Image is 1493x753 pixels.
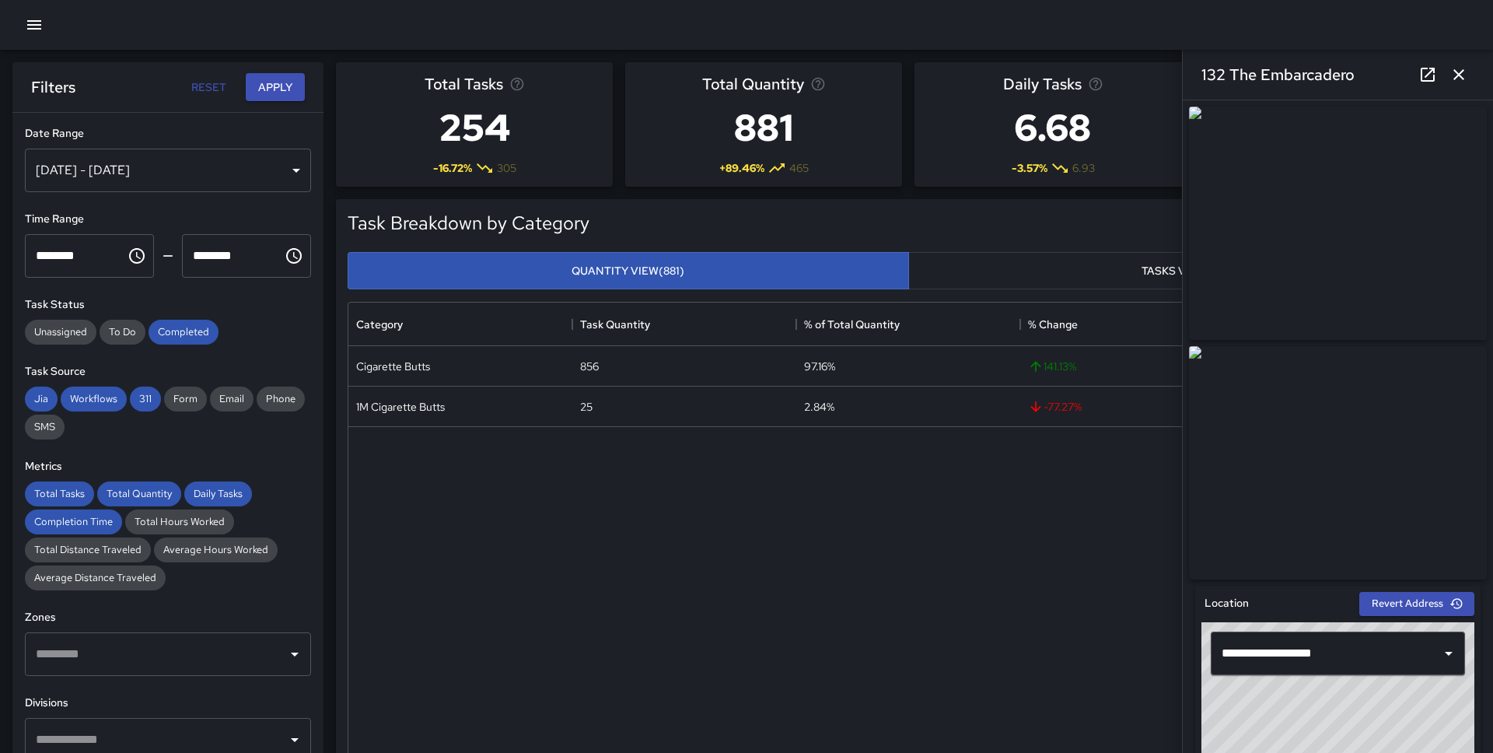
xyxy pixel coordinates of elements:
h3: 881 [702,96,826,159]
button: Quantity View(881) [348,252,909,290]
span: Completion Time [25,515,122,528]
button: Choose time, selected time is 12:00 AM [121,240,152,271]
h6: Divisions [25,695,311,712]
div: Average Hours Worked [154,538,278,562]
button: Open [284,729,306,751]
div: Email [210,387,253,412]
span: Email [210,392,253,405]
span: Jia [25,392,58,405]
span: Total Tasks [425,72,503,96]
svg: Total task quantity in the selected period, compared to the previous period. [810,76,826,92]
div: Form [164,387,207,412]
div: Workflows [61,387,127,412]
div: Cigarette Butts [356,359,430,374]
div: Total Distance Traveled [25,538,151,562]
div: Unassigned [25,320,96,345]
h6: Date Range [25,125,311,142]
div: [DATE] - [DATE] [25,149,311,192]
span: Total Quantity [702,72,804,96]
span: -3.57 % [1012,160,1047,176]
div: % of Total Quantity [804,303,900,346]
span: Completed [149,325,219,338]
span: Phone [257,392,305,405]
span: 311 [130,392,161,405]
h6: Task Status [25,296,311,313]
div: 856 [580,359,599,374]
h5: Task Breakdown by Category [348,211,589,236]
div: Total Hours Worked [125,510,234,534]
span: Total Hours Worked [125,515,234,528]
div: 1M Cigarette Butts [356,399,445,415]
svg: Average number of tasks per day in the selected period, compared to the previous period. [1088,76,1103,92]
span: -16.72 % [433,160,472,176]
svg: Total number of tasks in the selected period, compared to the previous period. [509,76,525,92]
button: Apply [246,73,305,102]
button: Choose time, selected time is 11:59 PM [278,240,309,271]
h6: Filters [31,75,75,100]
button: Tasks View(254) [908,252,1470,290]
div: 25 [580,399,593,415]
div: Total Quantity [97,482,181,506]
h6: Metrics [25,458,311,475]
span: -77.27 % [1028,399,1082,415]
span: To Do [100,325,145,338]
button: Open [284,643,306,665]
span: 141.13 % [1028,359,1076,374]
span: SMS [25,420,65,433]
div: % Change [1020,303,1244,346]
div: Category [348,303,572,346]
span: Daily Tasks [184,487,252,500]
h3: 254 [425,96,525,159]
div: Category [356,303,403,346]
span: Workflows [61,392,127,405]
div: To Do [100,320,145,345]
div: 311 [130,387,161,412]
span: Daily Tasks [1003,72,1082,96]
h6: Time Range [25,211,311,228]
div: Jia [25,387,58,412]
span: Total Tasks [25,487,94,500]
div: Average Distance Traveled [25,566,166,590]
h3: 6.68 [1003,96,1103,159]
span: Unassigned [25,325,96,338]
div: 2.84% [804,399,834,415]
div: Total Tasks [25,482,94,506]
div: 97.16% [804,359,835,374]
div: Phone [257,387,305,412]
span: + 89.46 % [719,160,764,176]
span: 6.93 [1072,160,1095,176]
h6: Zones [25,609,311,626]
div: Task Quantity [580,303,650,346]
span: Form [164,392,207,405]
div: SMS [25,415,65,440]
span: 465 [789,160,809,176]
div: % Change [1028,303,1078,346]
span: Total Quantity [97,487,181,500]
div: % of Total Quantity [796,303,1020,346]
div: Daily Tasks [184,482,252,506]
button: Reset [184,73,233,102]
span: Average Hours Worked [154,543,278,556]
div: Completion Time [25,510,122,534]
div: Task Quantity [572,303,796,346]
div: Completed [149,320,219,345]
span: Total Distance Traveled [25,543,151,556]
span: Average Distance Traveled [25,571,166,584]
h6: Task Source [25,363,311,380]
span: 305 [497,160,516,176]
